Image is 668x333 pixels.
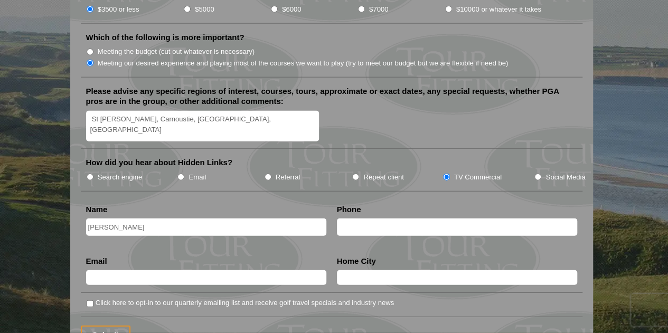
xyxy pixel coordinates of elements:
[98,4,139,15] label: $3500 or less
[337,204,361,215] label: Phone
[86,86,577,107] label: Please advise any specific regions of interest, courses, tours, approximate or exact dates, any s...
[86,256,107,267] label: Email
[454,172,502,183] label: TV Commercial
[86,204,108,215] label: Name
[96,298,394,308] label: Click here to opt-in to our quarterly emailing list and receive golf travel specials and industry...
[98,58,509,69] label: Meeting our desired experience and playing most of the courses we want to play (try to meet our b...
[189,172,206,183] label: Email
[86,157,233,168] label: How did you hear about Hidden Links?
[98,46,255,57] label: Meeting the budget (cut out whatever is necessary)
[86,32,244,43] label: Which of the following is more important?
[456,4,541,15] label: $10000 or whatever it takes
[545,172,585,183] label: Social Media
[282,4,301,15] label: $6000
[337,256,376,267] label: Home City
[369,4,388,15] label: $7000
[195,4,214,15] label: $5000
[98,172,143,183] label: Search engine
[276,172,300,183] label: Referral
[363,172,404,183] label: Repeat client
